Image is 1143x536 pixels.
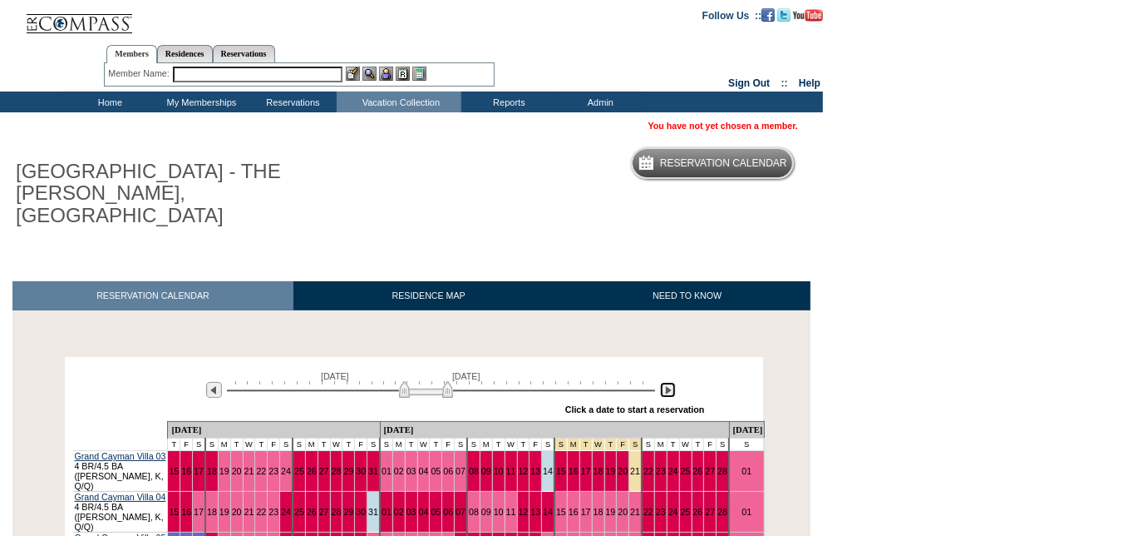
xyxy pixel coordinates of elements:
[181,466,191,476] a: 16
[268,439,280,451] td: F
[394,507,404,517] a: 02
[305,439,318,451] td: M
[667,439,679,451] td: T
[108,67,172,81] div: Member Name:
[456,466,466,476] a: 07
[168,439,180,451] td: T
[594,507,604,517] a: 18
[517,439,530,451] td: T
[617,439,629,451] td: President's Week 2026
[443,466,453,476] a: 06
[642,439,654,451] td: S
[356,507,366,517] a: 30
[343,507,353,517] a: 29
[660,382,676,398] img: Next
[355,439,367,451] td: F
[379,67,393,81] img: Impersonate
[244,507,254,517] a: 21
[256,507,266,517] a: 22
[330,439,342,451] td: W
[705,507,715,517] a: 27
[319,507,329,517] a: 27
[656,466,666,476] a: 23
[269,466,278,476] a: 23
[392,439,405,451] td: M
[630,507,640,517] a: 21
[643,466,653,476] a: 22
[169,507,179,517] a: 15
[380,422,729,439] td: [DATE]
[592,439,604,451] td: President's Week 2026
[207,466,217,476] a: 18
[799,77,820,89] a: Help
[213,45,275,62] a: Reservations
[73,492,168,533] td: 4 BR/4.5 BA ([PERSON_NAME], K, Q/Q)
[318,439,330,451] td: T
[206,382,222,398] img: Previous
[154,92,245,112] td: My Memberships
[564,281,810,310] a: NEED TO KNOW
[232,507,242,517] a: 20
[793,9,823,22] img: Subscribe to our YouTube Channel
[543,507,553,517] a: 14
[643,507,653,517] a: 22
[382,466,392,476] a: 01
[581,466,591,476] a: 17
[553,92,644,112] td: Admin
[668,466,678,476] a: 24
[480,439,492,451] td: M
[494,507,504,517] a: 10
[419,507,429,517] a: 04
[281,507,291,517] a: 24
[406,507,416,517] a: 03
[543,466,553,476] a: 14
[565,404,705,414] div: Click a date to start a reservation
[793,9,823,19] a: Subscribe to our YouTube Channel
[729,439,764,451] td: S
[307,507,317,517] a: 26
[106,45,157,63] a: Members
[245,92,337,112] td: Reservations
[481,507,491,517] a: 09
[307,466,317,476] a: 26
[319,466,329,476] a: 27
[461,92,553,112] td: Reports
[648,121,798,131] span: You have not yet chosen a member.
[702,8,761,22] td: Follow Us ::
[343,466,353,476] a: 29
[668,507,678,517] a: 24
[219,466,229,476] a: 19
[519,466,529,476] a: 12
[456,507,466,517] a: 07
[481,466,491,476] a: 09
[606,507,616,517] a: 19
[606,466,616,476] a: 19
[442,439,455,451] td: F
[530,507,540,517] a: 13
[494,466,504,476] a: 10
[219,507,229,517] a: 19
[681,507,691,517] a: 25
[554,439,567,451] td: President's Week 2026
[431,507,441,517] a: 05
[729,422,764,439] td: [DATE]
[332,507,342,517] a: 28
[406,466,416,476] a: 03
[469,466,479,476] a: 08
[569,507,579,517] a: 16
[382,507,392,517] a: 01
[412,67,426,81] img: b_calculator.gif
[469,507,479,517] a: 08
[332,466,342,476] a: 28
[519,507,529,517] a: 12
[717,439,729,451] td: S
[728,77,770,89] a: Sign Out
[604,439,617,451] td: President's Week 2026
[12,157,385,230] h1: [GEOGRAPHIC_DATA] - THE [PERSON_NAME], [GEOGRAPHIC_DATA]
[777,9,791,19] a: Follow us on Twitter
[405,439,417,451] td: T
[629,439,642,451] td: President's Week 2026
[618,507,628,517] a: 20
[394,466,404,476] a: 02
[705,466,715,476] a: 27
